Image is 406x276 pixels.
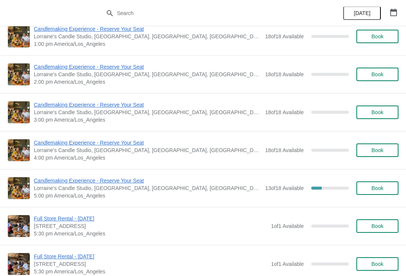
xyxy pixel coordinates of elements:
span: [DATE] [354,10,370,16]
span: 5:00 pm America/Los_Angeles [34,192,261,199]
button: Book [356,181,398,195]
span: Book [371,147,383,153]
span: Book [371,185,383,191]
img: Candlemaking Experience - Reserve Your Seat | Lorraine's Candle Studio, Market Street, Pacific Be... [8,177,30,199]
span: 3:00 pm America/Los_Angeles [34,116,261,124]
span: Candlemaking Experience - Reserve Your Seat [34,139,261,146]
span: [STREET_ADDRESS] [34,222,267,230]
span: Candlemaking Experience - Reserve Your Seat [34,25,261,33]
img: Candlemaking Experience - Reserve Your Seat | Lorraine's Candle Studio, Market Street, Pacific Be... [8,101,30,123]
span: 4:00 pm America/Los_Angeles [34,154,261,161]
span: 1 of 1 Available [271,261,304,267]
img: Candlemaking Experience - Reserve Your Seat | Lorraine's Candle Studio, Market Street, Pacific Be... [8,26,30,47]
span: Full Store Rental - [DATE] [34,215,267,222]
span: 1 of 1 Available [271,223,304,229]
span: 13 of 18 Available [265,185,304,191]
button: [DATE] [343,6,381,20]
span: Lorraine's Candle Studio, [GEOGRAPHIC_DATA], [GEOGRAPHIC_DATA], [GEOGRAPHIC_DATA], [GEOGRAPHIC_DATA] [34,184,261,192]
span: Book [371,223,383,229]
input: Search [117,6,304,20]
span: Lorraine's Candle Studio, [GEOGRAPHIC_DATA], [GEOGRAPHIC_DATA], [GEOGRAPHIC_DATA], [GEOGRAPHIC_DATA] [34,109,261,116]
button: Book [356,257,398,271]
span: Book [371,33,383,39]
span: Book [371,109,383,115]
span: Candlemaking Experience - Reserve Your Seat [34,177,261,184]
button: Book [356,219,398,233]
button: Book [356,68,398,81]
span: [STREET_ADDRESS] [34,260,267,268]
img: Full Store Rental - Saturday | 215 Market St suite 1a, Seabrook, WA 98571, USA | 5:30 pm America/... [8,253,30,275]
button: Book [356,30,398,43]
button: Book [356,106,398,119]
span: Lorraine's Candle Studio, [GEOGRAPHIC_DATA], [GEOGRAPHIC_DATA], [GEOGRAPHIC_DATA], [GEOGRAPHIC_DATA] [34,33,261,40]
img: Candlemaking Experience - Reserve Your Seat | Lorraine's Candle Studio, Market Street, Pacific Be... [8,139,30,161]
span: 5:30 pm America/Los_Angeles [34,230,267,237]
span: 5:30 pm America/Los_Angeles [34,268,267,275]
span: Lorraine's Candle Studio, [GEOGRAPHIC_DATA], [GEOGRAPHIC_DATA], [GEOGRAPHIC_DATA], [GEOGRAPHIC_DATA] [34,146,261,154]
span: 18 of 18 Available [265,147,304,153]
span: 2:00 pm America/Los_Angeles [34,78,261,86]
span: 1:00 pm America/Los_Angeles [34,40,261,48]
span: Book [371,261,383,267]
span: 18 of 18 Available [265,71,304,77]
span: 18 of 18 Available [265,33,304,39]
span: Candlemaking Experience - Reserve Your Seat [34,63,261,71]
span: Candlemaking Experience - Reserve Your Seat [34,101,261,109]
img: Full Store Rental - Monday | 215 Market St suite 1a, Seabrook, WA 98571, USA | 5:30 pm America/Lo... [8,215,30,237]
button: Book [356,143,398,157]
span: 18 of 18 Available [265,109,304,115]
span: Full Store Rental - [DATE] [34,253,267,260]
span: Lorraine's Candle Studio, [GEOGRAPHIC_DATA], [GEOGRAPHIC_DATA], [GEOGRAPHIC_DATA], [GEOGRAPHIC_DATA] [34,71,261,78]
span: Book [371,71,383,77]
img: Candlemaking Experience - Reserve Your Seat | Lorraine's Candle Studio, Market Street, Pacific Be... [8,63,30,85]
